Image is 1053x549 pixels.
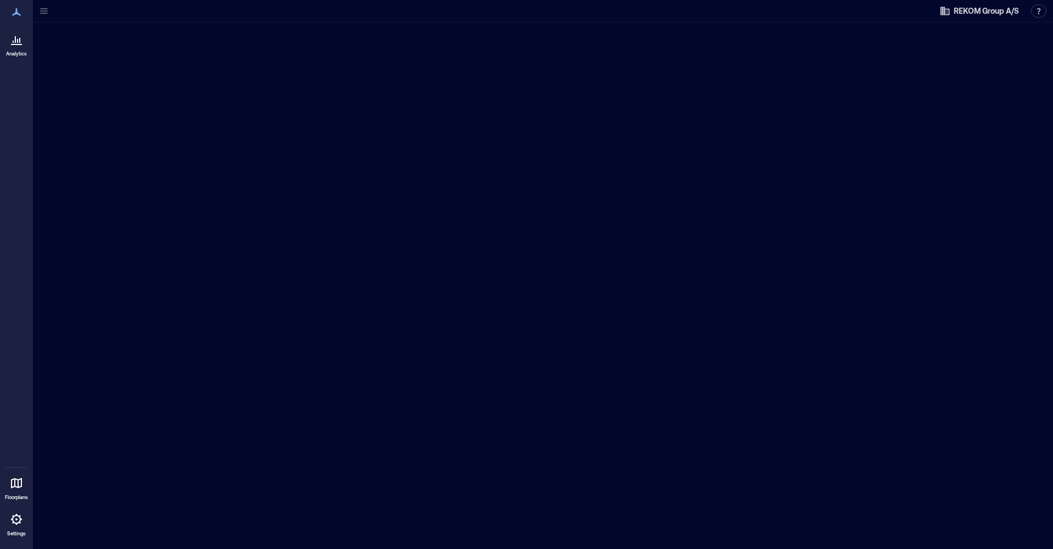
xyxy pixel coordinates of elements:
[3,506,30,540] a: Settings
[2,470,31,504] a: Floorplans
[5,494,28,501] p: Floorplans
[954,5,1019,16] span: REKOM Group A/S
[7,530,26,537] p: Settings
[3,26,30,60] a: Analytics
[936,2,1022,20] button: REKOM Group A/S
[6,51,27,57] p: Analytics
